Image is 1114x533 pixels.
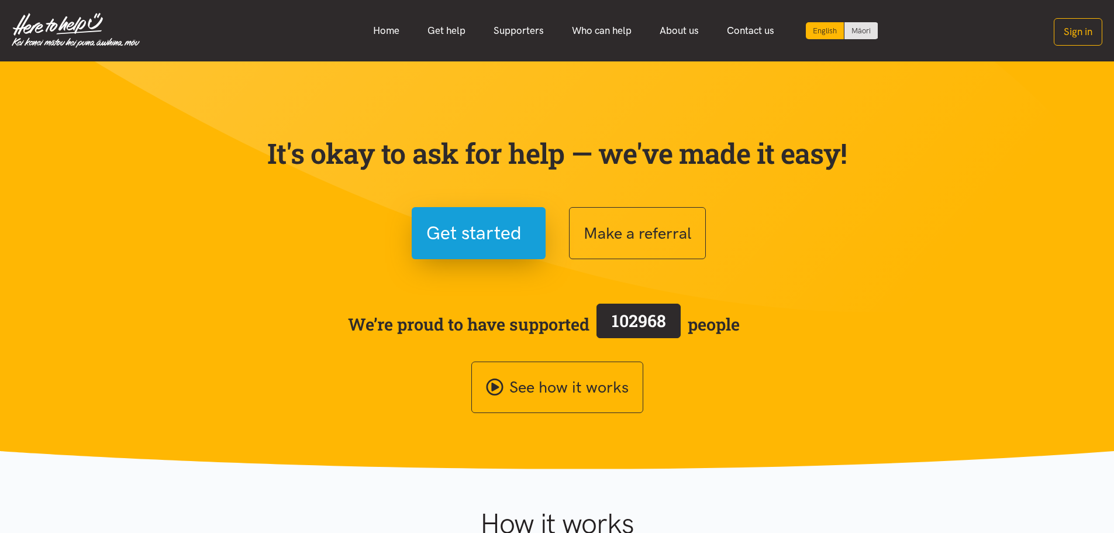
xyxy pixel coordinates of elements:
a: See how it works [471,362,643,414]
span: We’re proud to have supported people [348,301,740,347]
button: Sign in [1054,18,1102,46]
div: Current language [806,22,844,39]
button: Get started [412,207,546,259]
p: It's okay to ask for help — we've made it easy! [265,136,850,170]
img: Home [12,13,140,48]
button: Make a referral [569,207,706,259]
a: Switch to Te Reo Māori [844,22,878,39]
span: 102968 [612,310,666,332]
a: Supporters [480,18,558,43]
a: Contact us [713,18,788,43]
div: Language toggle [806,22,878,39]
a: Get help [413,18,480,43]
a: 102968 [589,301,688,347]
a: Home [359,18,413,43]
a: Who can help [558,18,646,43]
a: About us [646,18,713,43]
span: Get started [426,218,522,248]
